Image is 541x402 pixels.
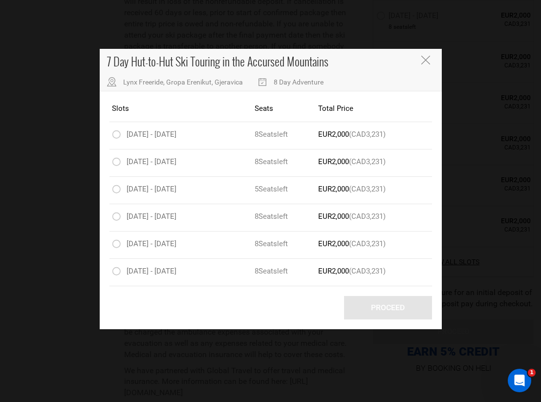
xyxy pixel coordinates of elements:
span: s [273,212,277,221]
div: left [255,184,318,194]
span: Seat [259,157,273,166]
span: Seat [259,239,273,248]
span: 8 Day Adventure [274,78,324,86]
div: Total Price [318,104,398,114]
span: 8 [255,266,277,276]
span: [DATE] - [DATE] [127,157,176,166]
span: [DATE] - [DATE] [127,267,176,275]
span: [DATE] - [DATE] [127,212,176,221]
span: s [273,130,277,139]
span: EUR2,000 [318,130,349,139]
span: 5 [255,184,277,194]
span: EUR2,000 [318,185,349,193]
div: left [255,129,318,140]
span: 8 [255,212,277,222]
div: (CAD3,231) [318,212,398,222]
div: Seats [255,104,318,114]
span: [DATE] - [DATE] [127,239,176,248]
button: Close [421,56,432,66]
span: EUR2,000 [318,212,349,221]
span: 8 [255,129,277,140]
span: 1 [528,369,536,377]
span: Seat [259,130,273,139]
span: s [273,267,277,275]
span: 7 Day Hut-to-Hut Ski Touring in the Accursed Mountains [107,52,328,70]
span: Seat [259,267,273,275]
button: Proceed [344,296,432,320]
span: Lynx Freeride, Gropa Erenikut, Gjeravica [123,78,243,86]
div: (CAD3,231) [318,157,398,167]
span: Seat [259,185,273,193]
span: [DATE] - [DATE] [127,130,176,139]
span: s [273,185,277,193]
div: (CAD3,231) [318,129,398,140]
div: left [255,212,318,222]
div: left [255,266,318,276]
span: EUR2,000 [318,267,349,275]
div: left [255,157,318,167]
span: 8 [255,239,277,249]
div: (CAD3,231) [318,239,398,249]
span: EUR2,000 [318,239,349,248]
div: (CAD3,231) [318,184,398,194]
iframe: Intercom live chat [508,369,531,392]
span: [DATE] - [DATE] [127,185,176,193]
div: left [255,239,318,249]
div: Slots [112,104,255,114]
span: 8 [255,157,277,167]
span: Seat [259,212,273,221]
div: (CAD3,231) [318,266,398,276]
span: s [273,239,277,248]
span: EUR2,000 [318,157,349,166]
span: s [273,157,277,166]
